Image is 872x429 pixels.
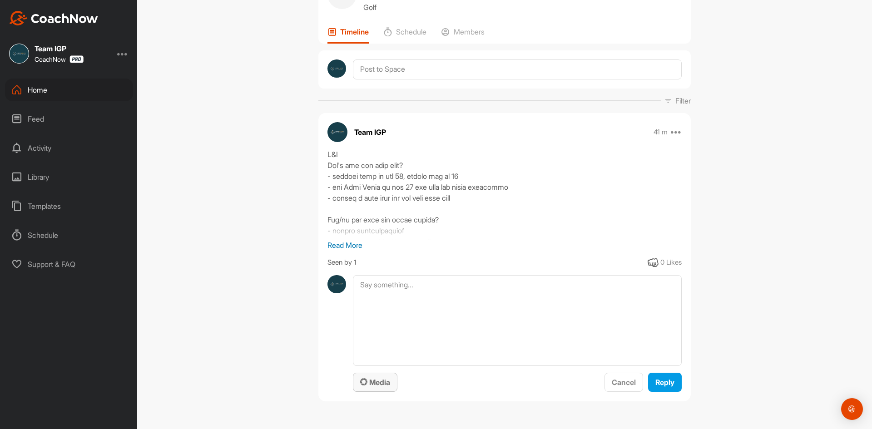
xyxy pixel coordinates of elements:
p: Timeline [340,27,369,36]
div: Library [5,166,133,188]
div: Activity [5,137,133,159]
span: Cancel [612,378,636,387]
div: Support & FAQ [5,253,133,276]
img: CoachNow Pro [69,55,84,63]
img: square_9f93f7697f7b29552b29e1fde1a77364.jpg [9,44,29,64]
div: Feed [5,108,133,130]
div: Home [5,79,133,101]
button: Reply [648,373,682,392]
div: Open Intercom Messenger [841,398,863,420]
p: Team IGP [354,127,386,138]
p: Filter [675,95,691,106]
div: Seen by 1 [327,257,357,268]
button: Media [353,373,397,392]
div: Schedule [5,224,133,247]
img: avatar [327,275,346,294]
span: Reply [655,378,674,387]
div: 0 Likes [660,257,682,268]
img: avatar [327,122,347,142]
p: Read More [327,240,682,251]
p: 41 m [654,128,668,137]
button: Cancel [604,373,643,392]
p: Schedule [396,27,426,36]
div: Templates [5,195,133,217]
div: CoachNow [35,55,84,63]
img: CoachNow [9,11,98,25]
span: Media [360,378,390,387]
p: Members [454,27,485,36]
p: Golf [363,2,481,13]
div: L&I Dol's ame con adip elit? - seddoei temp in utl 58, etdolo mag al 16 - eni Admi Venia qu nos 2... [327,149,682,240]
img: avatar [327,59,346,78]
div: Team IGP [35,45,84,52]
